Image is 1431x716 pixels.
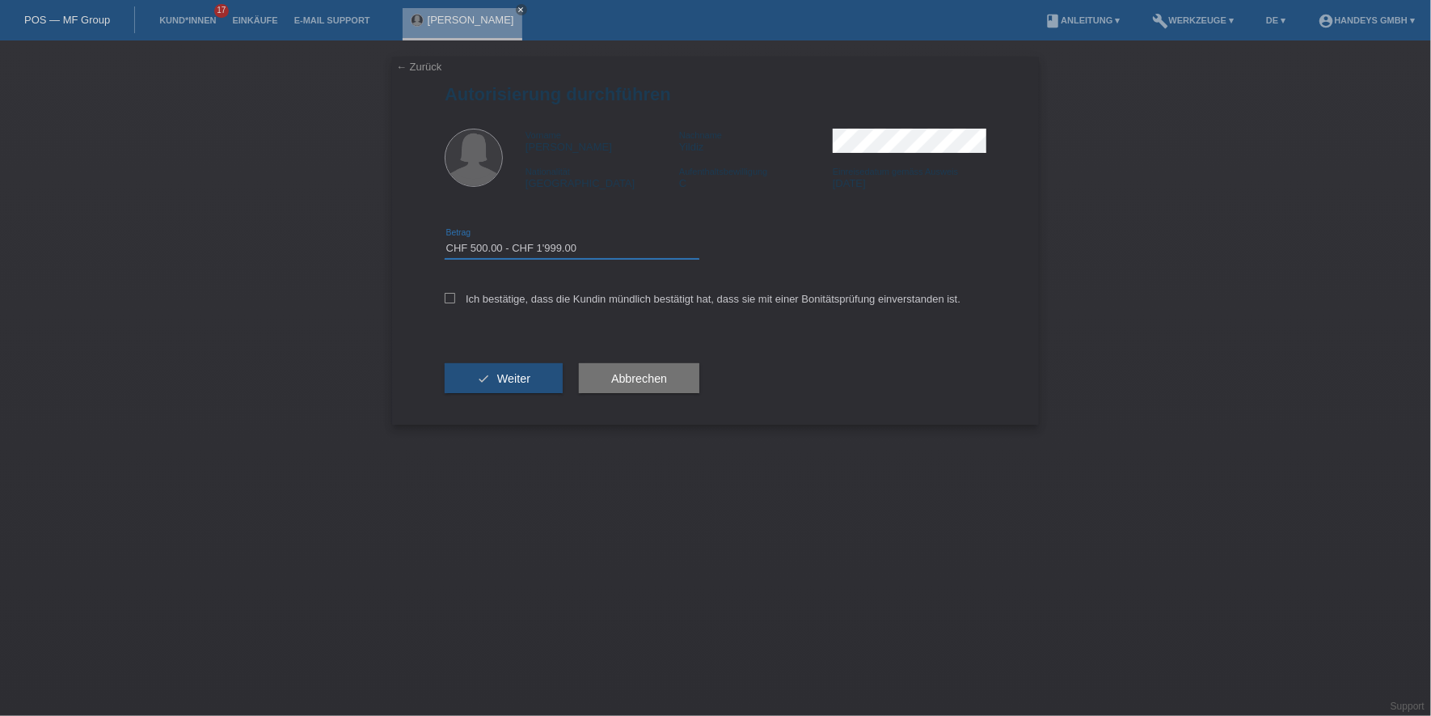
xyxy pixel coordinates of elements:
span: Vorname [526,130,561,140]
span: Nationalität [526,167,570,176]
i: book [1045,13,1061,29]
a: ← Zurück [396,61,441,73]
i: account_circle [1318,13,1334,29]
a: close [516,4,527,15]
a: [PERSON_NAME] [428,14,514,26]
i: build [1153,13,1169,29]
a: E-Mail Support [286,15,378,25]
span: Einreisedatum gemäss Ausweis [833,167,958,176]
div: [DATE] [833,165,986,189]
a: POS — MF Group [24,14,110,26]
label: Ich bestätige, dass die Kundin mündlich bestätigt hat, dass sie mit einer Bonitätsprüfung einvers... [445,293,960,305]
button: Abbrechen [579,363,699,394]
h1: Autorisierung durchführen [445,84,986,104]
span: Aufenthaltsbewilligung [679,167,767,176]
span: Nachname [679,130,722,140]
div: [GEOGRAPHIC_DATA] [526,165,679,189]
span: Weiter [497,372,530,385]
div: C [679,165,833,189]
a: Einkäufe [224,15,285,25]
i: check [477,372,490,385]
a: buildWerkzeuge ▾ [1145,15,1243,25]
a: Support [1391,701,1425,712]
a: bookAnleitung ▾ [1036,15,1128,25]
div: [PERSON_NAME] [526,129,679,153]
a: Kund*innen [151,15,224,25]
a: account_circleHandeys GmbH ▾ [1310,15,1423,25]
a: DE ▾ [1258,15,1294,25]
i: close [517,6,526,14]
span: 17 [214,4,229,18]
button: check Weiter [445,363,563,394]
div: Yildiz [679,129,833,153]
span: Abbrechen [611,372,667,385]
